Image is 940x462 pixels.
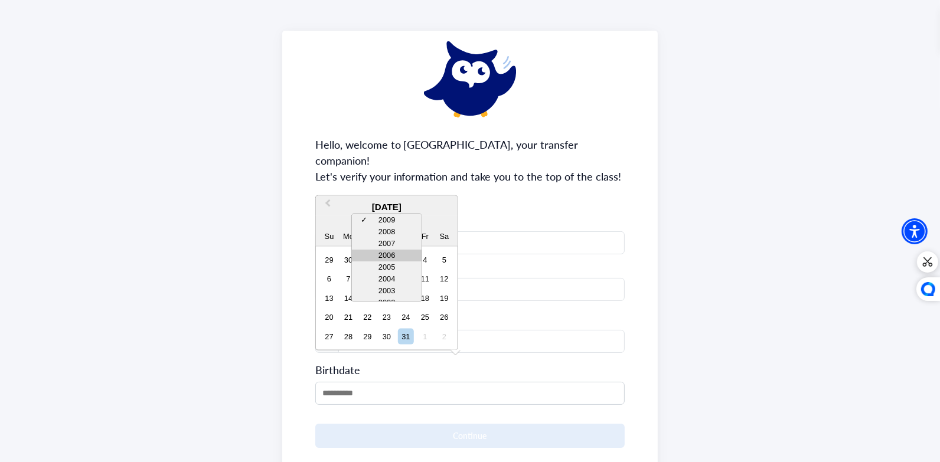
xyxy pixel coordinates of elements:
span: ✓ [361,214,367,226]
div: Choose Friday, December 25th, 2009 [417,309,433,325]
button: Previous Month [317,197,336,216]
div: Choose Monday, December 7th, 2009 [340,271,356,287]
div: 2006 [352,250,422,261]
div: 2004 [352,273,422,285]
div: Choose Tuesday, December 29th, 2009 [360,328,376,344]
div: Choose Saturday, December 5th, 2009 [436,251,452,267]
div: 2002 [352,297,422,309]
div: Choose Thursday, December 24th, 2009 [398,309,414,325]
div: 2009 [352,214,422,226]
div: Choose Friday, December 4th, 2009 [417,251,433,267]
div: Choose Saturday, December 19th, 2009 [436,290,452,306]
div: 2008 [352,226,422,238]
div: Choose Monday, December 28th, 2009 [340,328,356,344]
div: Choose Tuesday, December 15th, 2009 [360,290,376,306]
input: MM/DD/YYYY [315,382,625,405]
div: Sa [436,228,452,244]
div: Choose Sunday, November 29th, 2009 [321,251,337,267]
input: Phone Number [315,278,625,301]
div: Mo [340,228,356,244]
div: month 2009-12 [319,250,453,346]
div: Choose Sunday, December 20th, 2009 [321,309,337,325]
img: eddy-waving [424,41,516,117]
div: Not available Saturday, January 2nd, 2010 [436,328,452,344]
div: Choose Wednesday, December 30th, 2009 [378,328,394,344]
div: Choose Tuesday, December 22nd, 2009 [360,309,376,325]
div: Choose Friday, December 18th, 2009 [417,290,433,306]
div: Choose Sunday, December 13th, 2009 [321,290,337,306]
div: Choose Thursday, December 17th, 2009 [398,290,414,306]
div: 2003 [352,285,422,297]
div: [DATE] [316,201,458,214]
span: Hello, welcome to [GEOGRAPHIC_DATA], your transfer companion! Let's verify your information and t... [315,136,625,184]
div: Choose Monday, November 30th, 2009 [340,251,356,267]
span: Birthdate [315,362,360,377]
div: Choose Monday, December 21st, 2009 [340,309,356,325]
div: Not available Friday, January 1st, 2010 [417,328,433,344]
div: Choose Sunday, December 27th, 2009 [321,328,337,344]
div: 2007 [352,238,422,250]
div: Fr [417,228,433,244]
div: Choose Friday, December 11th, 2009 [417,271,433,287]
div: Choose Thursday, December 31st, 2009 [398,328,414,344]
div: Accessibility Menu [902,218,928,244]
div: Choose Sunday, December 6th, 2009 [321,271,337,287]
div: Su [321,228,337,244]
span: Last Name [315,259,625,273]
span: First Name [315,212,625,227]
div: Choose Wednesday, December 23rd, 2009 [378,309,394,325]
div: Choose Saturday, December 12th, 2009 [436,271,452,287]
div: Choose Monday, December 14th, 2009 [340,290,356,306]
div: 2005 [352,261,422,273]
div: Choose Wednesday, December 16th, 2009 [378,290,394,306]
div: Choose Saturday, December 26th, 2009 [436,309,452,325]
input: Phone Number [315,231,625,254]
